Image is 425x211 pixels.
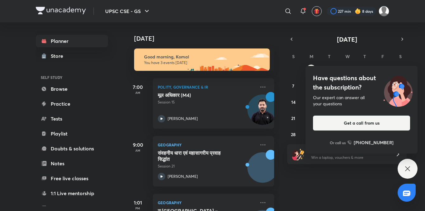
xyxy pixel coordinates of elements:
[168,116,198,122] p: [PERSON_NAME]
[330,140,346,145] p: Or call us
[36,83,108,95] a: Browse
[337,35,357,44] span: [DATE]
[360,65,370,75] button: September 4, 2025
[125,91,150,94] p: AM
[296,35,398,44] button: [DATE]
[306,65,316,75] button: September 1, 2025
[310,53,313,59] abbr: Monday
[36,35,108,47] a: Planner
[342,65,352,75] button: September 3, 2025
[36,112,108,125] a: Tests
[312,6,322,16] button: avatar
[248,156,278,186] img: Avatar
[291,131,296,137] abbr: September 28, 2025
[313,73,410,92] h4: Have questions about the subscription?
[125,149,150,152] p: AM
[313,94,410,107] div: Our expert can answer all your questions
[348,139,394,146] a: [PHONE_NUMBER]
[292,53,295,59] abbr: Sunday
[36,72,108,83] h6: SELF STUDY
[288,97,298,107] button: September 14, 2025
[125,199,150,206] h5: 1:01
[36,50,108,62] a: Store
[354,139,394,146] h6: [PHONE_NUMBER]
[314,8,320,14] img: avatar
[36,7,86,14] img: Company Logo
[363,53,366,59] abbr: Thursday
[36,98,108,110] a: Practice
[125,206,150,210] p: PM
[134,35,280,42] h4: [DATE]
[158,150,235,162] h5: संवहनीय धारा एवं महासागरीय प्रवाह सिद्धांत
[51,52,67,60] div: Store
[158,99,255,105] p: Session 15
[248,98,278,128] img: Avatar
[288,129,298,139] button: September 28, 2025
[313,116,410,131] button: Get a call from us
[158,141,255,149] p: Geography
[36,7,86,16] a: Company Logo
[288,113,298,123] button: September 21, 2025
[292,83,294,89] abbr: September 7, 2025
[288,81,298,91] button: September 7, 2025
[101,5,154,17] button: UPSC CSE - GS
[311,155,388,160] p: Win a laptop, vouchers & more
[168,174,198,179] p: [PERSON_NAME]
[381,53,384,59] abbr: Friday
[379,6,389,16] img: Komal
[36,157,108,170] a: Notes
[345,53,350,59] abbr: Wednesday
[355,8,361,14] img: streak
[395,65,405,75] button: September 6, 2025
[328,53,330,59] abbr: Tuesday
[36,172,108,185] a: Free live classes
[158,199,255,206] p: Geography
[158,163,255,169] p: Session 21
[324,65,334,75] button: September 2, 2025
[125,83,150,91] h5: 7:00
[158,92,235,98] h5: मूल अधिकार (M4)
[36,142,108,155] a: Doubts & solutions
[144,54,264,60] h6: Good morning, Komal
[36,127,108,140] a: Playlist
[378,73,418,107] img: ttu_illustration_new.svg
[36,187,108,200] a: 1:1 Live mentorship
[292,148,305,160] img: referral
[158,83,255,91] p: Polity, Governance & IR
[125,141,150,149] h5: 9:00
[134,48,270,71] img: morning
[399,53,402,59] abbr: Saturday
[144,60,264,65] p: You have 3 events [DATE]
[291,115,295,121] abbr: September 21, 2025
[291,99,296,105] abbr: September 14, 2025
[378,65,388,75] button: September 5, 2025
